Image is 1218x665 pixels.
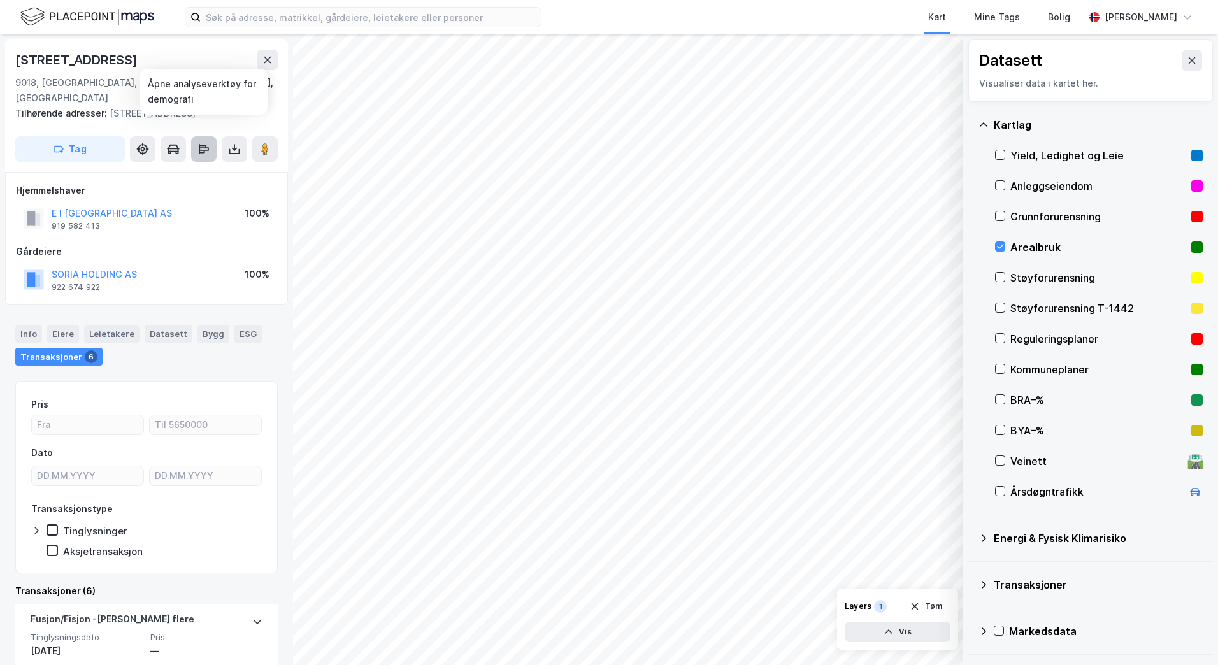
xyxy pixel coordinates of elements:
div: [STREET_ADDRESS] [15,50,140,70]
button: Tag [15,136,125,162]
span: Tinglysningsdato [31,632,143,643]
div: Reguleringsplaner [1010,331,1186,347]
div: Årsdøgntrafikk [1010,484,1182,499]
div: Info [15,325,42,342]
div: Kartlag [994,117,1203,132]
div: [DATE] [31,643,143,659]
div: 6 [85,350,97,363]
input: Til 5650000 [150,415,261,434]
div: Visualiser data i kartet her. [979,76,1202,91]
div: Tinglysninger [63,525,127,537]
div: Kommuneplaner [1010,362,1186,377]
div: Markedsdata [1009,624,1203,639]
div: 919 582 413 [52,221,100,231]
div: 9018, [GEOGRAPHIC_DATA], [GEOGRAPHIC_DATA] [15,75,176,106]
div: Transaksjonstype [31,501,113,517]
div: Bolig [1048,10,1070,25]
div: Støyforurensning [1010,270,1186,285]
button: Vis [845,622,950,642]
div: Dato [31,445,53,461]
div: Eiere [47,325,79,342]
div: Kontrollprogram for chat [1154,604,1218,665]
div: Bygg [197,325,229,342]
div: 100% [245,206,269,221]
div: Støyforurensning T-1442 [1010,301,1186,316]
div: 922 674 922 [52,282,100,292]
div: 🛣️ [1187,453,1204,469]
div: Grunnforurensning [1010,209,1186,224]
iframe: Chat Widget [1154,604,1218,665]
input: Søk på adresse, matrikkel, gårdeiere, leietakere eller personer [201,8,541,27]
img: logo.f888ab2527a4732fd821a326f86c7f29.svg [20,6,154,28]
div: Leietakere [84,325,140,342]
div: Mine Tags [974,10,1020,25]
div: [PERSON_NAME] [1105,10,1177,25]
div: Layers [845,601,871,611]
input: DD.MM.YYYY [32,466,143,485]
div: Fusjon/Fisjon - [PERSON_NAME] flere [31,611,194,632]
div: BRA–% [1010,392,1186,408]
div: Transaksjoner (6) [15,583,278,599]
div: Transaksjoner [994,577,1203,592]
button: Tøm [901,596,950,617]
div: — [150,643,262,659]
span: Pris [150,632,262,643]
div: Pris [31,397,48,412]
div: Datasett [145,325,192,342]
div: Energi & Fysisk Klimarisiko [994,531,1203,546]
input: DD.MM.YYYY [150,466,261,485]
div: 100% [245,267,269,282]
div: Aksjetransaksjon [63,545,143,557]
div: 1 [874,600,887,613]
div: [GEOGRAPHIC_DATA], 125/393 [176,75,278,106]
div: Gårdeiere [16,244,277,259]
span: Tilhørende adresser: [15,108,110,118]
div: Arealbruk [1010,240,1186,255]
div: Hjemmelshaver [16,183,277,198]
div: Datasett [979,50,1042,71]
div: ESG [234,325,262,342]
input: Fra [32,415,143,434]
div: Transaksjoner [15,348,103,366]
div: Veinett [1010,454,1182,469]
div: [STREET_ADDRESS] [15,106,268,121]
div: Kart [928,10,946,25]
div: BYA–% [1010,423,1186,438]
div: Yield, Ledighet og Leie [1010,148,1186,163]
div: Anleggseiendom [1010,178,1186,194]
